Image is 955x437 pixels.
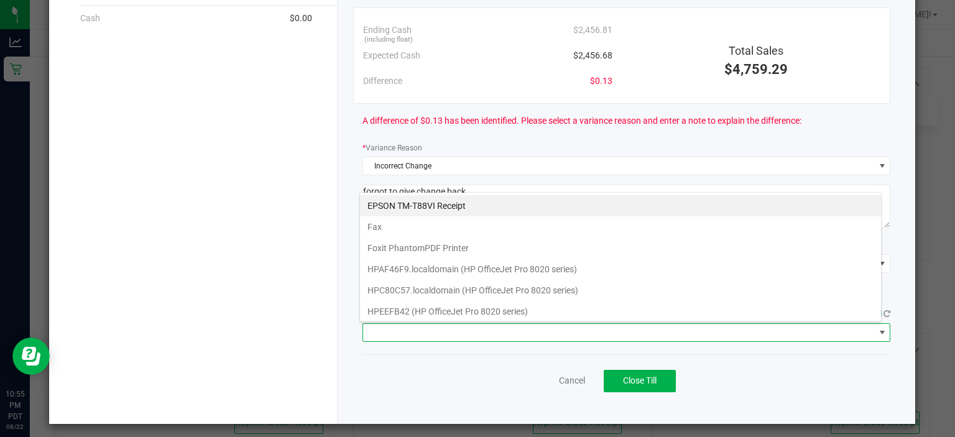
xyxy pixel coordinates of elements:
[364,35,413,45] span: (including float)
[559,374,585,387] a: Cancel
[360,237,881,259] li: Foxit PhantomPDF Printer
[590,75,612,88] span: $0.13
[363,75,402,88] span: Difference
[362,142,422,154] label: Variance Reason
[290,12,312,25] span: $0.00
[363,157,874,175] span: Incorrect Change
[360,259,881,280] li: HPAF46F9.localdomain (HP OfficeJet Pro 8020 series)
[360,301,881,322] li: HPEEFB42 (HP OfficeJet Pro 8020 series)
[844,309,882,318] span: Connected
[360,280,881,301] li: HPC80C57.localdomain (HP OfficeJet Pro 8020 series)
[573,24,612,37] span: $2,456.81
[80,12,100,25] span: Cash
[573,49,612,62] span: $2,456.68
[363,24,412,37] span: Ending Cash
[363,49,420,62] span: Expected Cash
[360,216,881,237] li: Fax
[362,114,801,127] span: A difference of $0.13 has been identified. Please select a variance reason and enter a note to ex...
[806,309,890,318] span: QZ Status:
[724,62,788,77] span: $4,759.29
[623,375,657,385] span: Close Till
[604,370,676,392] button: Close Till
[729,44,783,57] span: Total Sales
[12,338,50,375] iframe: Resource center
[360,195,881,216] li: EPSON TM-T88VI Receipt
